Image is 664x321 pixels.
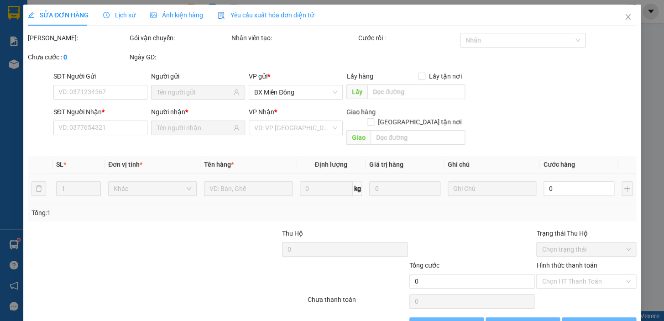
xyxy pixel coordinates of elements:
[425,71,465,81] span: Lấy tận nơi
[151,71,245,81] div: Người gửi
[346,84,367,99] span: Lấy
[249,108,274,116] span: VP Nhận
[130,52,230,62] div: Ngày GD:
[218,11,314,19] span: Yêu cầu xuất hóa đơn điện tử
[358,33,458,43] div: Cước rồi :
[31,181,46,196] button: delete
[31,208,257,218] div: Tổng: 1
[536,262,597,269] label: Hình thức thanh toán
[233,89,240,95] span: user
[130,33,230,43] div: Gói vận chuyển:
[282,230,303,237] span: Thu Hộ
[233,125,240,131] span: user
[448,181,536,196] input: Ghi Chú
[150,12,157,18] span: picture
[353,181,362,196] span: kg
[28,12,34,18] span: edit
[369,161,403,168] span: Giá trị hàng
[231,33,357,43] div: Nhân viên tạo:
[157,87,231,97] input: Tên người gửi
[204,161,234,168] span: Tên hàng
[307,295,408,310] div: Chưa thanh toán
[374,117,465,127] span: [GEOGRAPHIC_DATA] tận nơi
[53,71,147,81] div: SĐT Người Gửi
[103,12,110,18] span: clock-circle
[63,53,67,61] b: 0
[28,33,128,43] div: [PERSON_NAME]:
[624,13,632,21] span: close
[536,228,636,238] div: Trạng thái Thu Hộ
[28,11,89,19] span: SỬA ĐƠN HÀNG
[218,12,225,19] img: icon
[615,5,641,30] button: Close
[346,130,371,145] span: Giao
[103,11,136,19] span: Lịch sử
[444,156,540,174] th: Ghi chú
[114,182,191,195] span: Khác
[346,73,373,80] span: Lấy hàng
[622,181,633,196] button: plus
[28,52,128,62] div: Chưa cước :
[108,161,142,168] span: Đơn vị tính
[369,181,440,196] input: 0
[367,84,465,99] input: Dọc đường
[314,161,347,168] span: Định lượng
[53,107,147,117] div: SĐT Người Nhận
[409,262,439,269] span: Tổng cước
[254,85,337,99] span: BX Miền Đông
[150,11,203,19] span: Ảnh kiện hàng
[371,130,465,145] input: Dọc đường
[249,71,343,81] div: VP gửi
[204,181,293,196] input: VD: Bàn, Ghế
[151,107,245,117] div: Người nhận
[542,242,631,256] span: Chọn trạng thái
[157,123,231,133] input: Tên người nhận
[544,161,575,168] span: Cước hàng
[56,161,63,168] span: SL
[346,108,376,116] span: Giao hàng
